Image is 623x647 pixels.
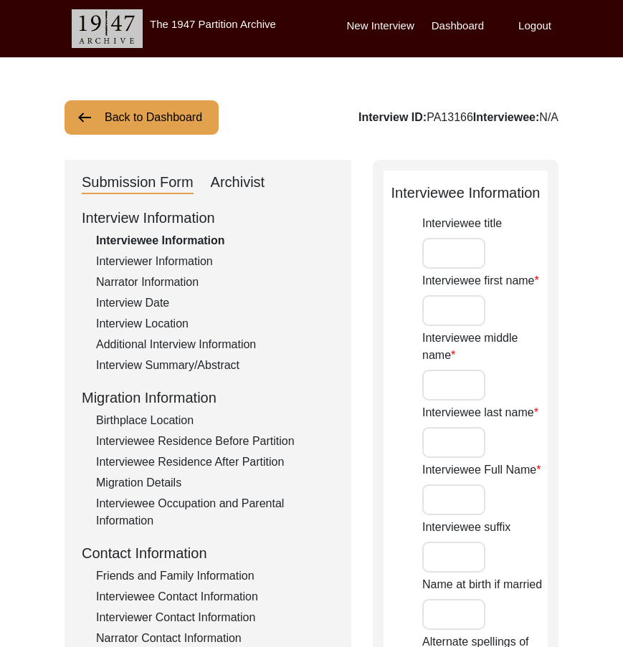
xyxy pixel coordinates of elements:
img: header-logo.png [72,9,143,48]
div: Interviewee Occupation and Parental Information [96,495,334,529]
div: Archivist [211,171,265,194]
label: Interviewee title [422,215,502,232]
div: Narrator Information [96,274,334,291]
label: Interviewee Full Name [422,461,541,479]
div: Interviewee Information [384,182,548,203]
div: Migration Information [82,387,334,408]
div: Interviewee Residence Before Partition [96,433,334,450]
div: PA13166 N/A [358,109,558,126]
div: Interview Location [96,315,334,332]
div: Interview Information [82,207,334,229]
div: Interview Date [96,294,334,312]
div: Migration Details [96,474,334,492]
div: Interviewee Residence After Partition [96,454,334,471]
div: Birthplace Location [96,412,334,429]
b: Interviewee: [473,111,539,123]
div: Additional Interview Information [96,336,334,353]
div: Submission Form [82,171,194,194]
label: Logout [518,18,551,34]
div: Narrator Contact Information [96,630,334,647]
label: Name at birth if married [422,576,542,593]
label: Dashboard [432,18,484,34]
b: Interview ID: [358,111,427,123]
div: Contact Information [82,542,334,564]
div: Interviewee Information [96,232,334,249]
label: The 1947 Partition Archive [150,18,276,30]
div: Friends and Family Information [96,567,334,585]
label: New Interview [347,18,414,34]
button: Back to Dashboard [65,100,219,135]
label: Interviewee first name [422,272,539,289]
div: Interviewee Contact Information [96,588,334,605]
img: arrow-left.png [76,109,93,126]
label: Interviewee middle name [422,330,548,364]
label: Interviewee suffix [422,519,510,536]
div: Interviewer Information [96,253,334,270]
label: Interviewee last name [422,404,538,421]
div: Interviewer Contact Information [96,609,334,626]
div: Interview Summary/Abstract [96,357,334,374]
